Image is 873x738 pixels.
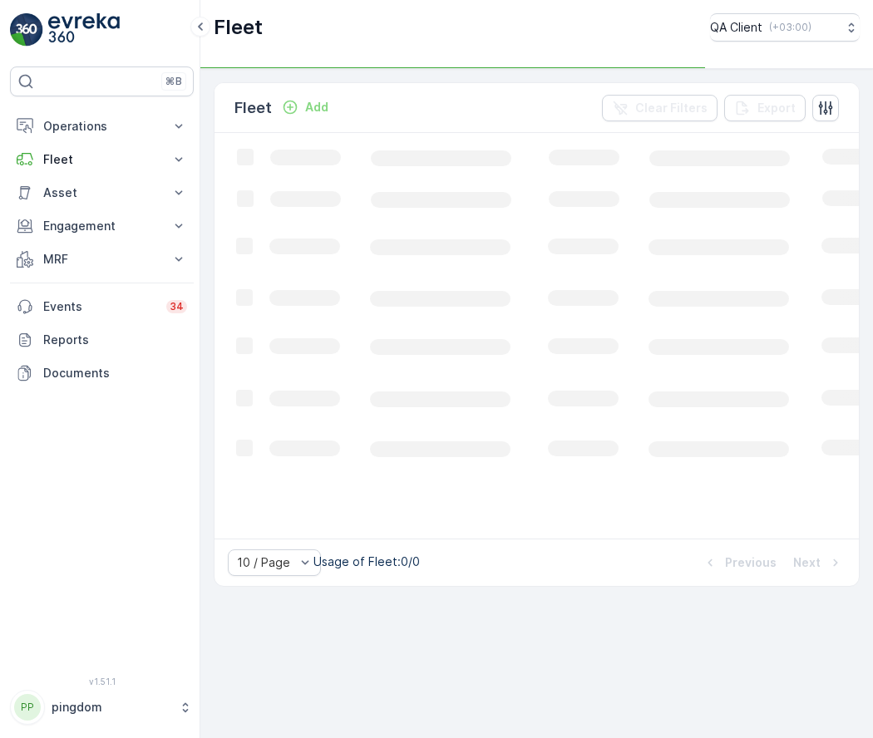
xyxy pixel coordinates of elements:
[10,690,194,725] button: PPpingdom
[710,19,762,36] p: QA Client
[10,357,194,390] a: Documents
[43,251,160,268] p: MRF
[305,99,328,116] p: Add
[757,100,796,116] p: Export
[10,209,194,243] button: Engagement
[710,13,860,42] button: QA Client(+03:00)
[275,97,335,117] button: Add
[10,143,194,176] button: Fleet
[602,95,718,121] button: Clear Filters
[10,243,194,276] button: MRF
[10,290,194,323] a: Events34
[165,75,182,88] p: ⌘B
[234,96,272,120] p: Fleet
[725,554,777,571] p: Previous
[43,184,160,201] p: Asset
[43,118,160,135] p: Operations
[700,553,778,573] button: Previous
[769,21,811,34] p: ( +03:00 )
[170,300,184,313] p: 34
[10,176,194,209] button: Asset
[43,298,156,315] p: Events
[10,676,194,686] span: v 1.51.1
[313,553,420,570] p: Usage of Fleet : 0/0
[793,554,821,571] p: Next
[10,323,194,357] a: Reports
[792,553,846,573] button: Next
[14,694,41,721] div: PP
[214,14,263,41] p: Fleet
[52,699,170,716] p: pingdom
[43,365,187,381] p: Documents
[43,332,187,348] p: Reports
[10,110,194,143] button: Operations
[43,151,160,168] p: Fleet
[635,100,708,116] p: Clear Filters
[48,13,120,47] img: logo_light-DOdMpM7g.png
[10,13,43,47] img: logo
[43,218,160,234] p: Engagement
[724,95,806,121] button: Export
